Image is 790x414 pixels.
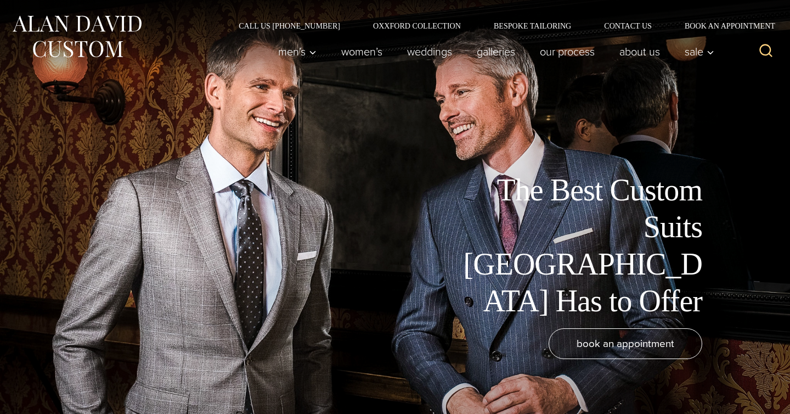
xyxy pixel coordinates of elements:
[477,22,588,30] a: Bespoke Tailoring
[588,22,668,30] a: Contact Us
[753,38,779,65] button: View Search Form
[465,41,528,63] a: Galleries
[549,328,702,359] a: book an appointment
[278,46,317,57] span: Men’s
[222,22,779,30] nav: Secondary Navigation
[685,46,714,57] span: Sale
[455,172,702,320] h1: The Best Custom Suits [GEOGRAPHIC_DATA] Has to Offer
[577,335,674,351] span: book an appointment
[395,41,465,63] a: weddings
[266,41,720,63] nav: Primary Navigation
[11,12,143,61] img: Alan David Custom
[222,22,357,30] a: Call Us [PHONE_NUMBER]
[357,22,477,30] a: Oxxford Collection
[329,41,395,63] a: Women’s
[528,41,607,63] a: Our Process
[668,22,779,30] a: Book an Appointment
[607,41,673,63] a: About Us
